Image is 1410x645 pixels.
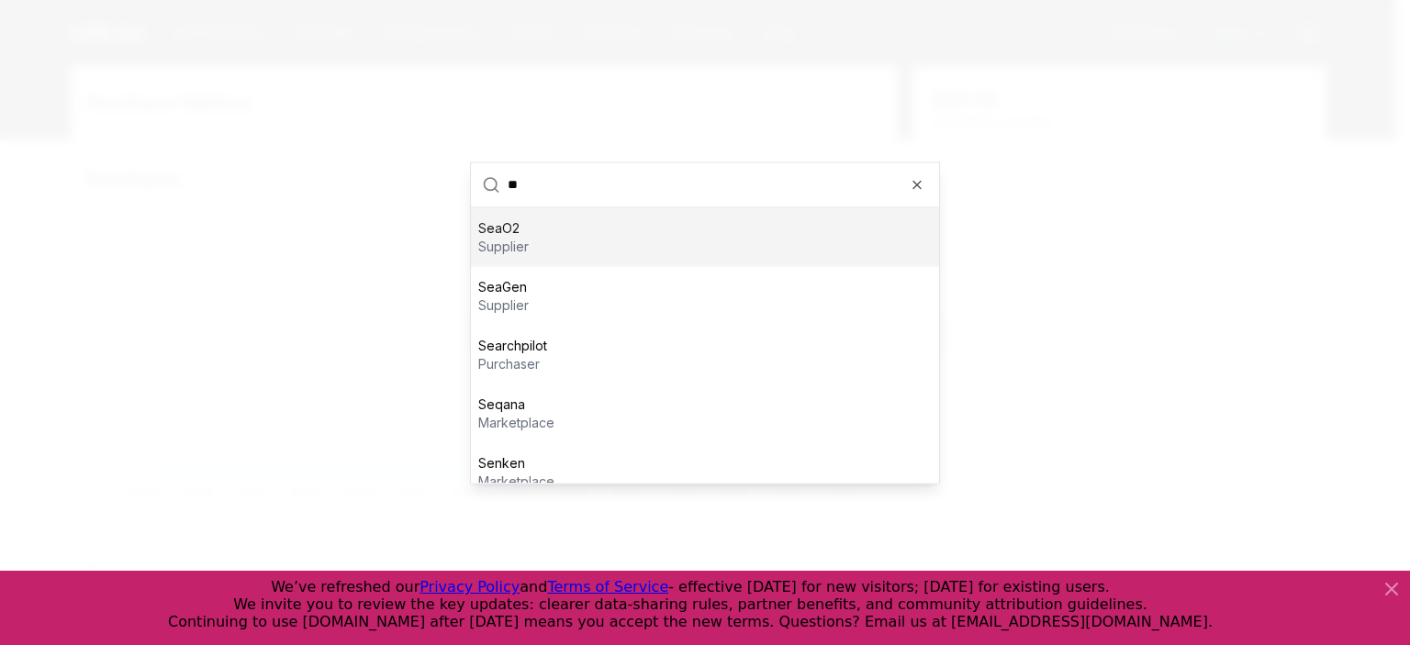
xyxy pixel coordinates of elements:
[478,413,554,431] p: marketplace
[478,395,554,413] p: Seqana
[478,277,529,295] p: SeaGen
[478,218,529,237] p: SeaO2
[478,354,547,373] p: purchaser
[478,295,529,314] p: supplier
[478,453,554,472] p: Senken
[478,336,547,354] p: Searchpilot
[478,472,554,490] p: marketplace
[478,237,529,255] p: supplier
